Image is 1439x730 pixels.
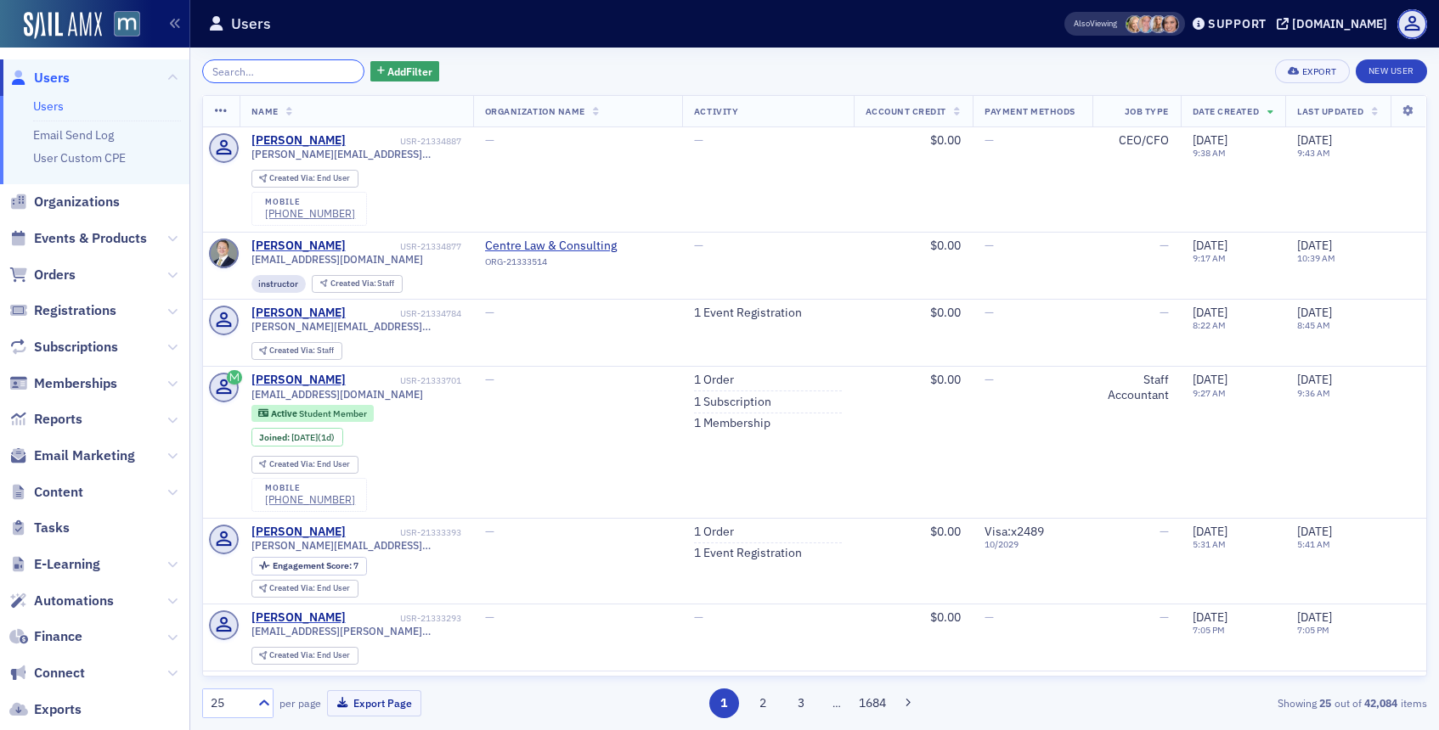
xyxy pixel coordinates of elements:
button: Export [1275,59,1349,83]
time: 10:39 AM [1297,252,1335,264]
span: — [985,609,994,625]
a: Finance [9,627,82,646]
a: Memberships [9,374,117,393]
span: — [1160,524,1169,539]
div: Showing out of items [1030,695,1427,710]
span: Rebekah Olson [1126,15,1143,33]
div: USR-21334784 [348,308,461,319]
button: 3 [787,688,816,718]
span: — [694,132,703,148]
div: End User [269,174,350,183]
span: Created Via : [269,649,317,660]
span: — [985,372,994,387]
span: [EMAIL_ADDRESS][DOMAIN_NAME] [251,253,423,266]
span: Created Via : [269,582,317,593]
span: Job Type [1125,105,1169,117]
div: Staff [269,346,334,356]
time: 5:31 AM [1193,538,1226,550]
a: Organizations [9,193,120,211]
div: ORG-21333514 [485,256,640,273]
span: [DATE] [1297,372,1332,387]
a: Users [9,69,70,87]
span: [DATE] [1297,305,1332,320]
span: Tasks [34,519,70,537]
time: 9:17 AM [1193,252,1226,264]
div: USR-21334877 [348,241,461,252]
a: [PERSON_NAME] [251,239,346,254]
a: [PERSON_NAME] [251,133,346,149]
span: Created Via : [269,172,317,183]
a: [PERSON_NAME] [251,373,346,388]
div: 25 [211,694,248,712]
button: 1684 [858,688,888,718]
time: 5:41 AM [1297,538,1330,550]
span: Emily Trott [1149,15,1167,33]
span: Profile [1397,9,1427,39]
a: Connect [9,664,85,682]
div: USR-21334887 [348,136,461,147]
div: Created Via: Staff [251,342,342,360]
a: [PERSON_NAME] [251,610,346,626]
span: Subscriptions [34,338,118,357]
span: Centre Law & Consulting [485,239,640,254]
time: 8:22 AM [1193,319,1226,331]
span: — [985,238,994,253]
button: [DOMAIN_NAME] [1277,18,1393,30]
span: 10 / 2029 [985,539,1081,550]
time: 7:05 PM [1193,624,1225,636]
img: SailAMX [114,11,140,37]
a: [PHONE_NUMBER] [265,493,355,506]
span: — [985,132,994,148]
div: [PHONE_NUMBER] [265,207,355,220]
span: — [985,305,994,320]
span: Activity [694,105,738,117]
div: 7 [273,561,358,570]
span: — [485,524,494,539]
div: End User [269,651,350,660]
div: USR-21333701 [348,375,461,386]
a: [PERSON_NAME] [251,525,346,540]
time: 9:38 AM [1193,147,1226,159]
span: [DATE] [1297,609,1332,625]
div: Created Via: End User [251,647,358,665]
span: [PERSON_NAME][EMAIL_ADDRESS][DOMAIN_NAME] [251,148,461,160]
div: Created Via: End User [251,170,358,188]
div: Created Via: End User [251,580,358,598]
div: Created Via: Staff [312,275,403,293]
span: Memberships [34,374,117,393]
div: (1d) [291,432,335,443]
button: AddFilter [370,61,440,82]
span: [DATE] [1193,132,1227,148]
span: Visa : x2489 [985,524,1044,539]
span: Created Via : [269,458,317,469]
span: Created Via : [269,345,317,356]
span: Date Created [1193,105,1259,117]
span: E-Learning [34,555,100,574]
span: Last Updated [1297,105,1363,117]
div: [DOMAIN_NAME] [1292,16,1387,31]
time: 9:27 AM [1193,387,1226,399]
button: 1 [709,688,739,718]
span: Student Member [299,407,367,419]
span: Automations [34,592,114,610]
div: mobile [265,483,355,493]
span: [DATE] [1193,609,1227,625]
a: Events & Products [9,229,147,248]
a: 1 Subscription [694,395,771,410]
a: Tasks [9,519,70,537]
h1: Users [231,14,271,34]
div: USR-21333393 [348,527,461,538]
a: User Custom CPE [33,150,126,166]
strong: 42,084 [1362,695,1401,710]
span: Organization Name [485,105,585,117]
span: Orders [34,266,76,284]
div: End User [269,584,350,593]
a: E-Learning [9,555,100,574]
a: Active Student Member [258,408,366,419]
strong: 25 [1317,695,1335,710]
